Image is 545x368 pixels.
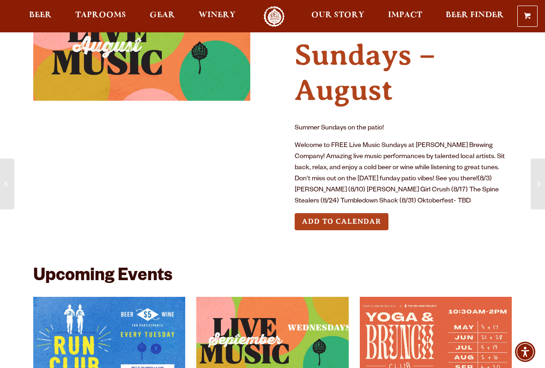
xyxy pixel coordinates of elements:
[33,267,172,288] h2: Upcoming Events
[295,2,512,108] h4: Live Music Sundays – August
[150,12,175,19] span: Gear
[305,6,370,27] a: Our Story
[515,342,535,362] div: Accessibility Menu
[144,6,181,27] a: Gear
[295,213,388,230] button: Add to Calendar
[388,12,422,19] span: Impact
[311,12,364,19] span: Our Story
[295,141,512,207] p: Welcome to FREE Live Music Sundays at [PERSON_NAME] Brewing Company! Amazing live music performan...
[257,6,291,27] a: Odell Home
[440,6,510,27] a: Beer Finder
[29,12,52,19] span: Beer
[75,12,126,19] span: Taprooms
[193,6,242,27] a: Winery
[446,12,504,19] span: Beer Finder
[295,123,512,134] p: Summer Sundays on the patio!
[199,12,236,19] span: Winery
[69,6,132,27] a: Taprooms
[23,6,58,27] a: Beer
[382,6,428,27] a: Impact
